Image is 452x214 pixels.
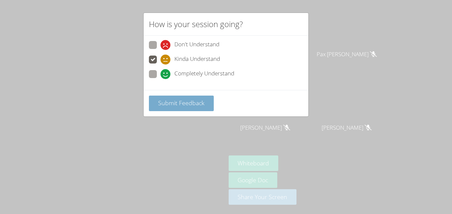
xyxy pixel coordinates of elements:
[158,99,204,107] span: Submit Feedback
[174,69,234,79] span: Completely Understand
[174,40,219,50] span: Don't Understand
[174,55,220,64] span: Kinda Understand
[149,18,243,30] h2: How is your session going?
[149,96,214,111] button: Submit Feedback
